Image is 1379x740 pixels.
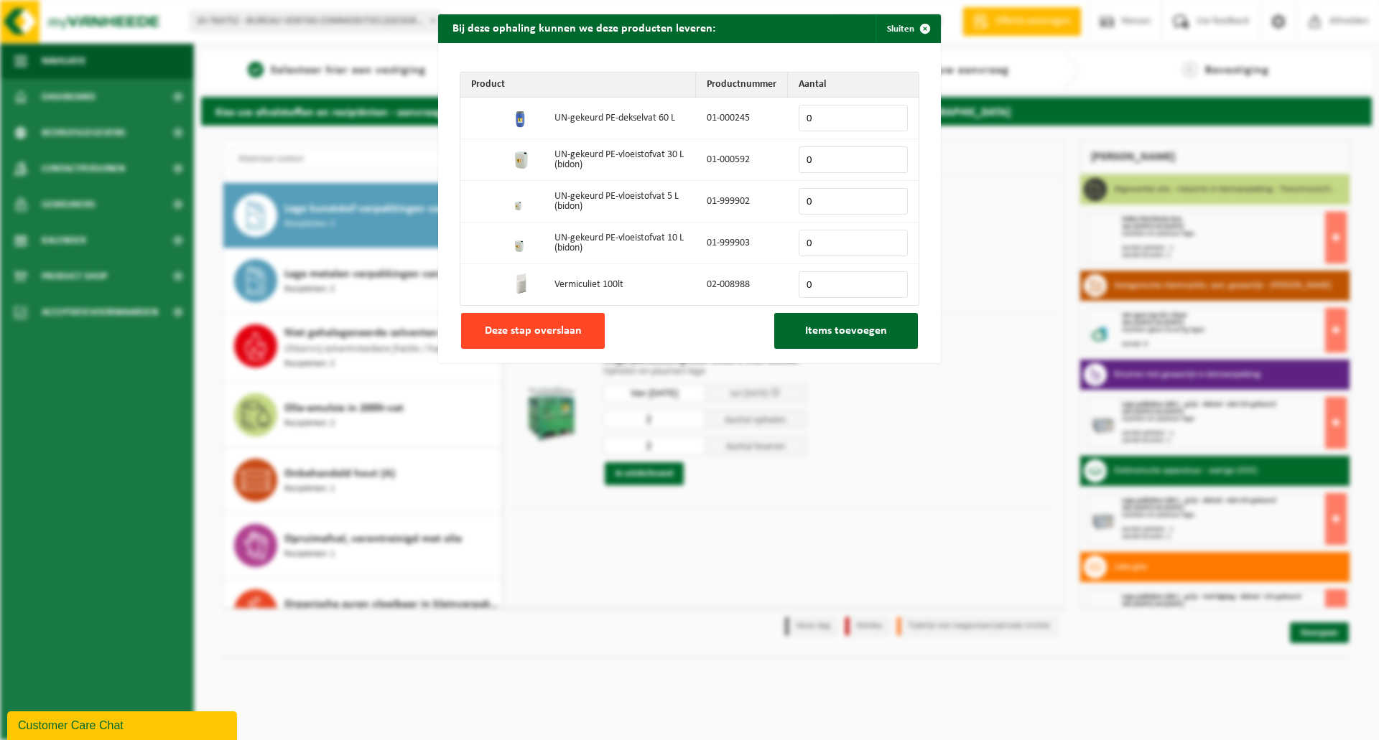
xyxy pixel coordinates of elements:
[544,139,696,181] td: UN-gekeurd PE-vloeistofvat 30 L (bidon)
[510,147,533,170] img: 01-000592
[438,14,730,42] h2: Bij deze ophaling kunnen we deze producten leveren:
[7,708,240,740] iframe: chat widget
[510,189,533,212] img: 01-999902
[544,223,696,264] td: UN-gekeurd PE-vloeistofvat 10 L (bidon)
[510,106,533,128] img: 01-000245
[805,325,887,337] span: Items toevoegen
[696,72,788,98] th: Productnummer
[510,230,533,253] img: 01-999903
[544,98,696,139] td: UN-gekeurd PE-dekselvat 60 L
[696,223,788,264] td: 01-999903
[696,139,788,181] td: 01-000592
[696,98,788,139] td: 01-000245
[460,72,696,98] th: Product
[544,264,696,305] td: Vermiculiet 100lt
[696,181,788,223] td: 01-999902
[461,313,605,349] button: Deze stap overslaan
[788,72,919,98] th: Aantal
[774,313,918,349] button: Items toevoegen
[696,264,788,305] td: 02-008988
[510,272,533,295] img: 02-008988
[544,181,696,223] td: UN-gekeurd PE-vloeistofvat 5 L (bidon)
[876,14,939,43] button: Sluiten
[485,325,582,337] span: Deze stap overslaan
